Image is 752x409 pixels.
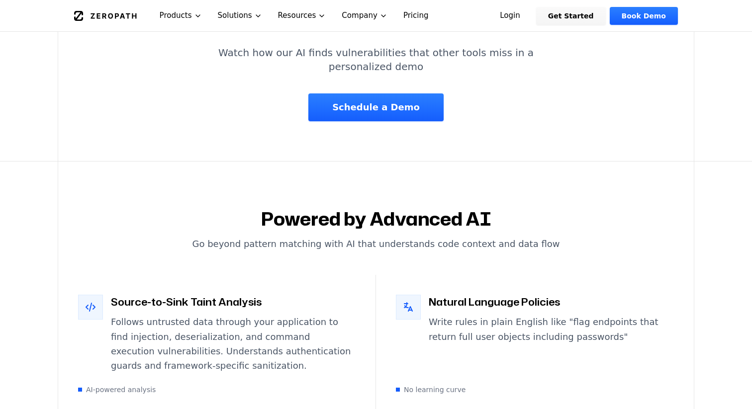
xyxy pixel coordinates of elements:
a: Schedule a Demo [308,93,444,121]
p: Watch how our AI finds vulnerabilities that other tools miss in a personalized demo [209,46,543,74]
a: Login [488,7,532,25]
h3: Natural Language Policies [429,295,674,309]
a: Get Started [536,7,606,25]
p: Write rules in plain English like "flag endpoints that return full user objects including passwords" [429,315,674,344]
a: Book Demo [610,7,678,25]
p: Follows untrusted data through your application to find injection, deserialization, and command e... [111,315,356,373]
p: Go beyond pattern matching with AI that understands code context and data flow [185,237,567,251]
span: No learning curve [404,385,466,395]
span: AI-powered analysis [86,385,156,395]
h3: Source-to-Sink Taint Analysis [111,295,356,309]
h2: See ZeroPath in Action [70,14,682,34]
h2: Powered by Advanced AI [70,209,682,229]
